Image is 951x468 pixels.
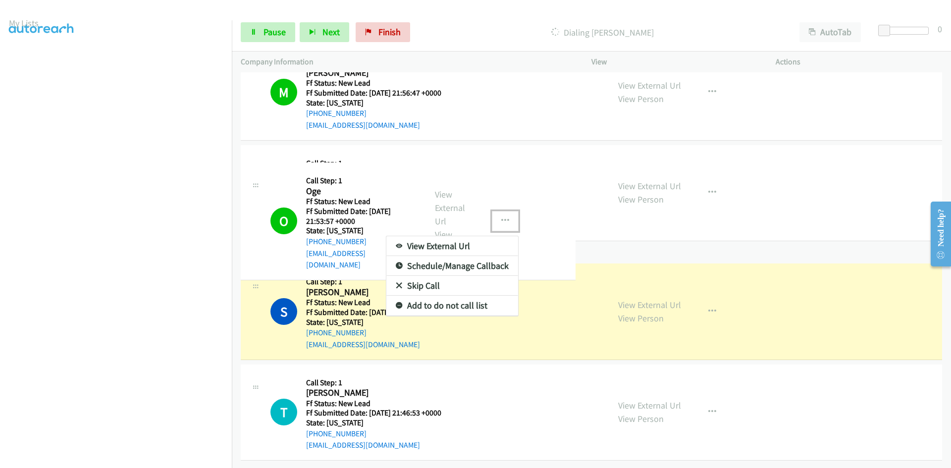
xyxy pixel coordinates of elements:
a: View External Url [386,236,518,256]
a: Skip Call [386,276,518,296]
a: Schedule/Manage Callback [386,256,518,276]
iframe: Resource Center [922,195,951,273]
a: Add to do not call list [386,296,518,315]
a: My Lists [9,17,39,29]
